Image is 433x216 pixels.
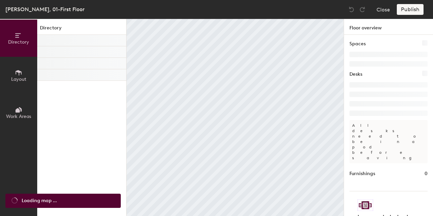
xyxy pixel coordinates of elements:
[349,120,428,163] p: All desks need to be in a pod before saving
[359,6,366,13] img: Redo
[8,39,29,45] span: Directory
[11,76,26,82] span: Layout
[6,114,31,119] span: Work Areas
[344,19,433,35] h1: Floor overview
[349,71,362,78] h1: Desks
[425,170,428,177] h1: 0
[127,19,344,216] canvas: Map
[5,5,85,14] div: [PERSON_NAME], 01-First Floor
[377,4,390,15] button: Close
[349,40,366,48] h1: Spaces
[358,199,373,211] img: Sticker logo
[348,6,355,13] img: Undo
[349,170,375,177] h1: Furnishings
[37,24,126,35] h1: Directory
[22,197,57,205] span: Loading map ...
